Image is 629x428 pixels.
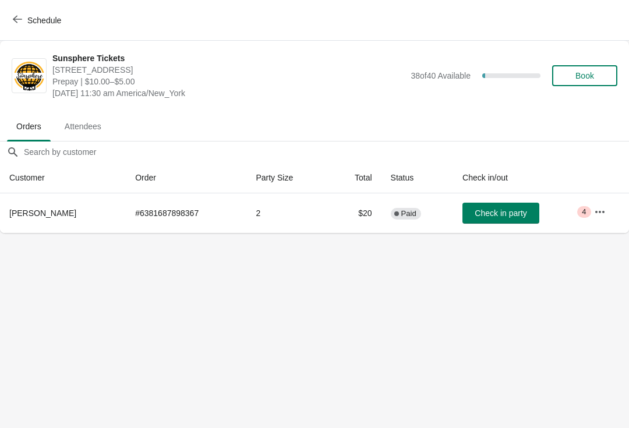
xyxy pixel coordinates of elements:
img: Sunsphere Tickets [12,60,46,92]
span: [STREET_ADDRESS] [52,64,405,76]
td: $20 [328,193,381,233]
button: Schedule [6,10,70,31]
td: # 6381687898367 [126,193,246,233]
th: Check in/out [453,162,585,193]
span: Check in party [475,208,526,218]
span: Paid [401,209,416,218]
button: Check in party [462,203,539,224]
span: Orders [7,116,51,137]
td: 2 [246,193,328,233]
input: Search by customer [23,142,629,162]
span: Schedule [27,16,61,25]
th: Order [126,162,246,193]
span: Prepay | $10.00–$5.00 [52,76,405,87]
th: Total [328,162,381,193]
th: Status [381,162,453,193]
span: [PERSON_NAME] [9,208,76,218]
span: Attendees [55,116,111,137]
span: 4 [582,207,586,217]
span: Sunsphere Tickets [52,52,405,64]
button: Book [552,65,617,86]
span: 38 of 40 Available [411,71,471,80]
th: Party Size [246,162,328,193]
span: [DATE] 11:30 am America/New_York [52,87,405,99]
span: Book [575,71,594,80]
